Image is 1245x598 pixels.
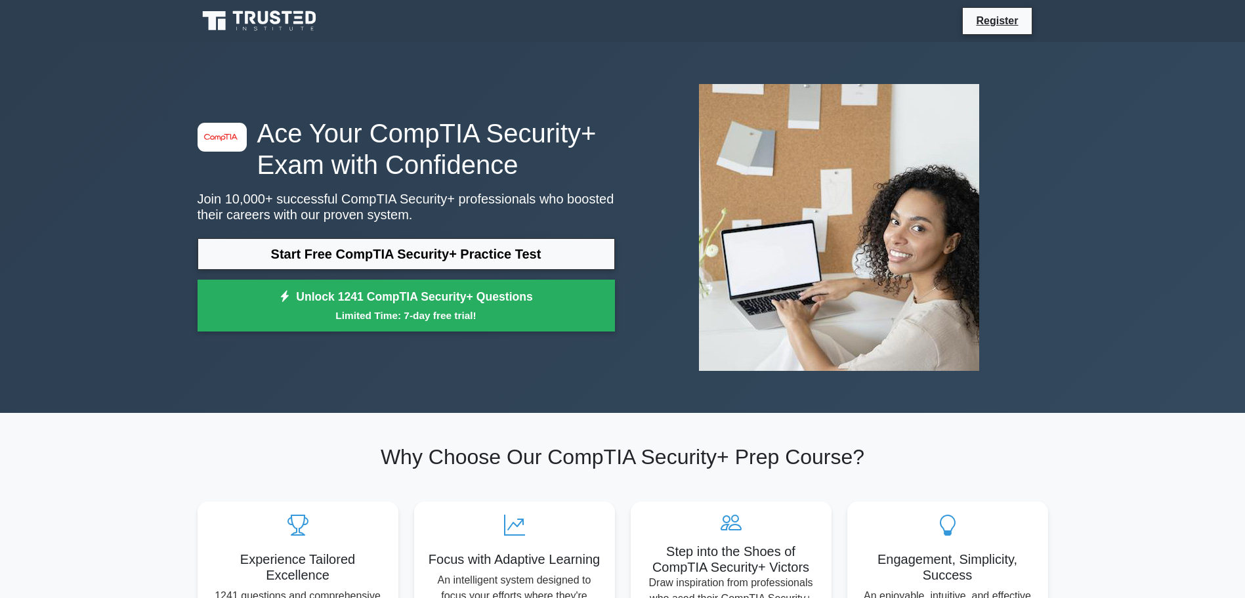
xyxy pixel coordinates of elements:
h5: Focus with Adaptive Learning [425,551,604,567]
h1: Ace Your CompTIA Security+ Exam with Confidence [198,117,615,181]
h5: Step into the Shoes of CompTIA Security+ Victors [641,544,821,575]
p: Join 10,000+ successful CompTIA Security+ professionals who boosted their careers with our proven... [198,191,615,223]
h2: Why Choose Our CompTIA Security+ Prep Course? [198,444,1048,469]
a: Start Free CompTIA Security+ Practice Test [198,238,615,270]
h5: Experience Tailored Excellence [208,551,388,583]
a: Register [968,12,1026,29]
a: Unlock 1241 CompTIA Security+ QuestionsLimited Time: 7-day free trial! [198,280,615,332]
h5: Engagement, Simplicity, Success [858,551,1038,583]
small: Limited Time: 7-day free trial! [214,308,599,323]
